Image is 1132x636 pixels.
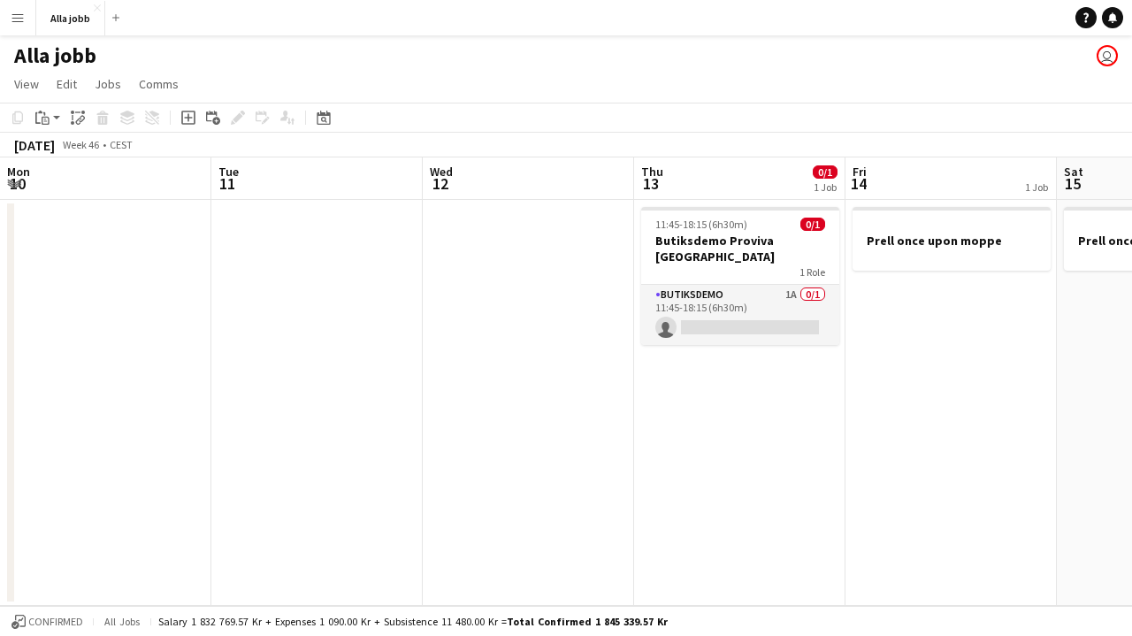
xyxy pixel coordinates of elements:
a: View [7,73,46,96]
span: 11:45-18:15 (6h30m) [655,218,747,231]
a: Edit [50,73,84,96]
span: Jobs [95,76,121,92]
span: Wed [430,164,453,180]
h1: Alla jobb [14,42,96,69]
span: Total Confirmed 1 845 339.57 kr [507,615,668,628]
span: 10 [4,173,30,194]
span: Week 46 [58,138,103,151]
span: All jobs [101,615,143,628]
span: 12 [427,173,453,194]
span: 0/1 [800,218,825,231]
span: Confirmed [28,616,83,628]
button: Confirmed [9,612,86,632]
app-card-role: Butiksdemo1A0/111:45-18:15 (6h30m) [641,285,839,345]
span: Sat [1064,164,1083,180]
button: Alla jobb [36,1,105,35]
span: 13 [639,173,663,194]
a: Jobs [88,73,128,96]
app-user-avatar: Stina Dahl [1097,45,1118,66]
div: CEST [110,138,133,151]
span: Fri [853,164,867,180]
span: View [14,76,39,92]
span: Thu [641,164,663,180]
div: 1 Job [814,180,837,194]
div: [DATE] [14,136,55,154]
span: 11 [216,173,239,194]
a: Comms [132,73,186,96]
span: Tue [218,164,239,180]
span: 1 Role [799,265,825,279]
span: 15 [1061,173,1083,194]
div: Salary 1 832 769.57 kr + Expenses 1 090.00 kr + Subsistence 11 480.00 kr = [158,615,668,628]
h3: Prell once upon moppe [853,233,1051,249]
span: 0/1 [813,165,838,179]
span: Mon [7,164,30,180]
h3: Butiksdemo Proviva [GEOGRAPHIC_DATA] [641,233,839,264]
span: 14 [850,173,867,194]
app-job-card: Prell once upon moppe [853,207,1051,271]
span: Comms [139,76,179,92]
span: Edit [57,76,77,92]
app-job-card: 11:45-18:15 (6h30m)0/1Butiksdemo Proviva [GEOGRAPHIC_DATA]1 RoleButiksdemo1A0/111:45-18:15 (6h30m) [641,207,839,345]
div: 1 Job [1025,180,1048,194]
